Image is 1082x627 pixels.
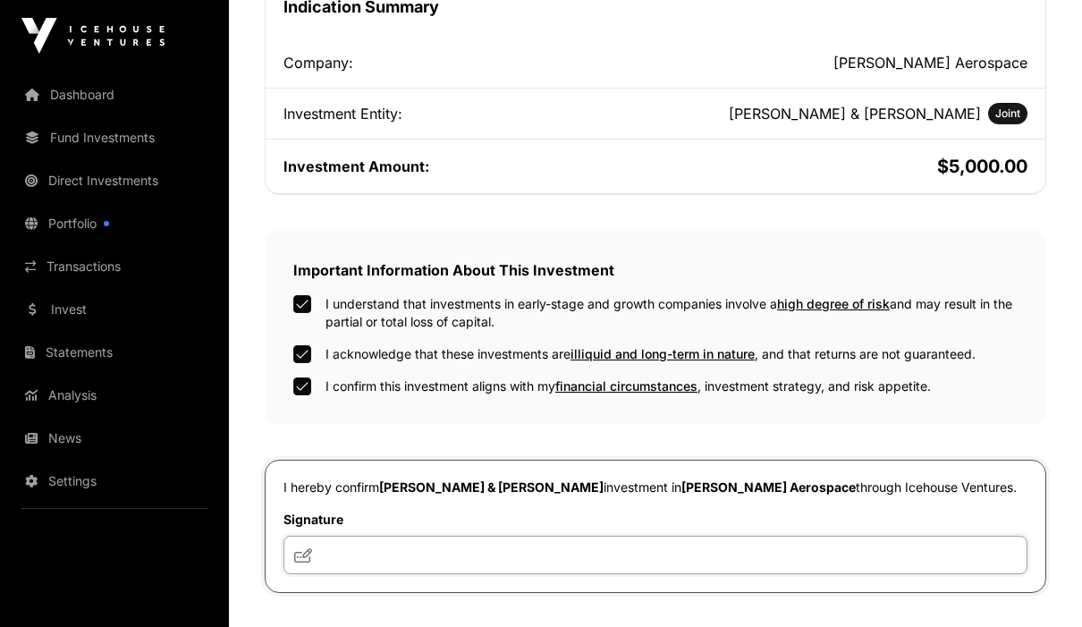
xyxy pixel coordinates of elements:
[283,479,1027,496] p: I hereby confirm investment in through Icehouse Ventures.
[729,103,981,124] h2: [PERSON_NAME] & [PERSON_NAME]
[14,333,215,372] a: Statements
[14,376,215,415] a: Analysis
[325,345,976,363] label: I acknowledge that these investments are , and that returns are not guaranteed.
[14,462,215,501] a: Settings
[283,103,652,124] div: Investment Entity:
[283,157,429,175] span: Investment Amount:
[14,118,215,157] a: Fund Investments
[325,295,1018,331] label: I understand that investments in early-stage and growth companies involve a and may result in the...
[14,290,215,329] a: Invest
[379,479,604,495] span: [PERSON_NAME] & [PERSON_NAME]
[21,18,165,54] img: Icehouse Ventures Logo
[14,161,215,200] a: Direct Investments
[995,106,1020,121] span: Joint
[993,541,1082,627] iframe: Chat Widget
[681,479,856,495] span: [PERSON_NAME] Aerospace
[325,377,931,395] label: I confirm this investment aligns with my , investment strategy, and risk appetite.
[14,419,215,458] a: News
[659,154,1027,179] h2: $5,000.00
[14,75,215,114] a: Dashboard
[283,511,1027,529] label: Signature
[14,204,215,243] a: Portfolio
[571,346,755,361] span: illiquid and long-term in nature
[777,296,890,311] span: high degree of risk
[14,247,215,286] a: Transactions
[293,259,1018,281] h2: Important Information About This Investment
[659,52,1027,73] h2: [PERSON_NAME] Aerospace
[555,378,697,394] span: financial circumstances
[283,52,652,73] div: Company:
